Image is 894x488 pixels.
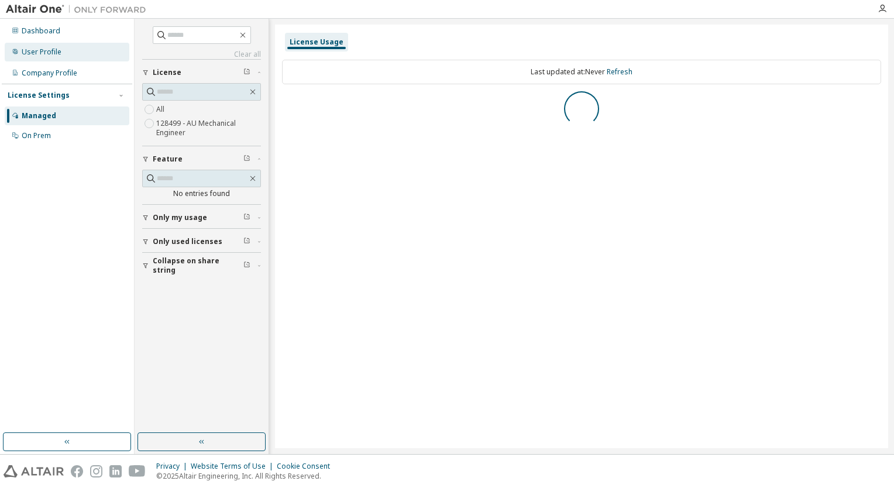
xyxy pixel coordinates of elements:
[153,68,181,77] span: License
[243,237,250,246] span: Clear filter
[142,146,261,172] button: Feature
[142,50,261,59] a: Clear all
[22,68,77,78] div: Company Profile
[142,253,261,279] button: Collapse on share string
[22,131,51,140] div: On Prem
[8,91,70,100] div: License Settings
[156,116,261,140] label: 128499 - AU Mechanical Engineer
[142,205,261,231] button: Only my usage
[6,4,152,15] img: Altair One
[129,465,146,477] img: youtube.svg
[191,462,277,471] div: Website Terms of Use
[142,60,261,85] button: License
[142,189,261,198] div: No entries found
[109,465,122,477] img: linkedin.svg
[243,68,250,77] span: Clear filter
[277,462,337,471] div: Cookie Consent
[607,67,632,77] a: Refresh
[243,261,250,270] span: Clear filter
[153,213,207,222] span: Only my usage
[282,60,881,84] div: Last updated at: Never
[22,47,61,57] div: User Profile
[156,102,167,116] label: All
[290,37,343,47] div: License Usage
[22,111,56,121] div: Managed
[153,154,183,164] span: Feature
[90,465,102,477] img: instagram.svg
[243,154,250,164] span: Clear filter
[243,213,250,222] span: Clear filter
[156,471,337,481] p: © 2025 Altair Engineering, Inc. All Rights Reserved.
[153,256,243,275] span: Collapse on share string
[156,462,191,471] div: Privacy
[71,465,83,477] img: facebook.svg
[142,229,261,255] button: Only used licenses
[22,26,60,36] div: Dashboard
[4,465,64,477] img: altair_logo.svg
[153,237,222,246] span: Only used licenses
